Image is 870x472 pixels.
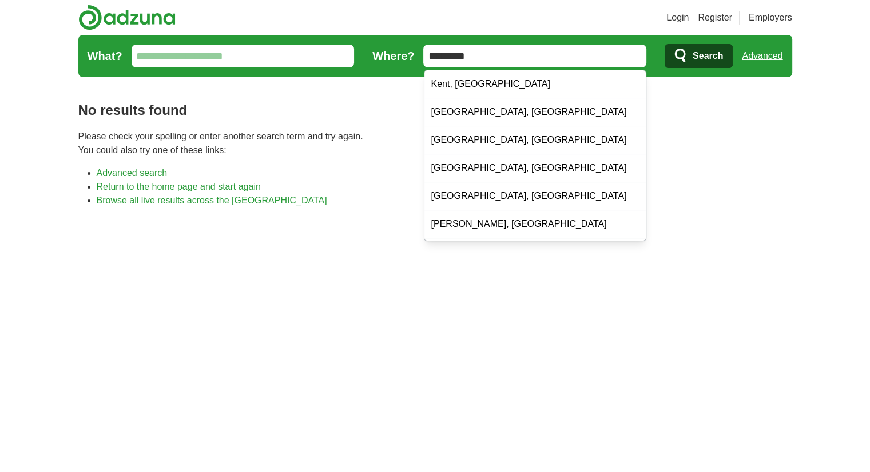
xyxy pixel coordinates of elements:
[749,11,792,25] a: Employers
[78,100,792,121] h1: No results found
[693,45,723,67] span: Search
[666,11,689,25] a: Login
[372,47,414,65] label: Where?
[97,182,261,191] a: Return to the home page and start again
[78,5,176,30] img: Adzuna logo
[742,45,782,67] a: Advanced
[665,44,733,68] button: Search
[698,11,732,25] a: Register
[424,238,646,266] div: [GEOGRAPHIC_DATA], [GEOGRAPHIC_DATA]
[97,168,168,178] a: Advanced search
[88,47,122,65] label: What?
[78,130,792,157] p: Please check your spelling or enter another search term and try again. You could also try one of ...
[97,195,327,205] a: Browse all live results across the [GEOGRAPHIC_DATA]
